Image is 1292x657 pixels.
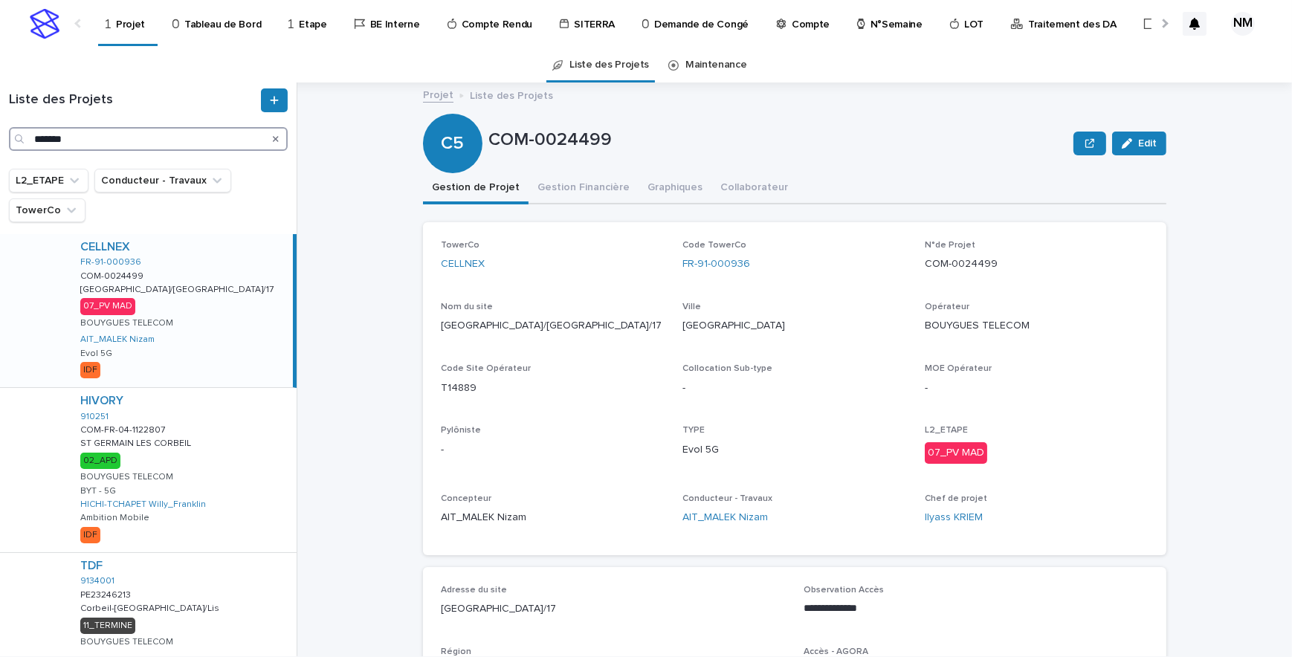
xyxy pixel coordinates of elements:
a: Ilyass KRIEM [925,510,983,525]
a: AIT_MALEK Nizam [682,510,768,525]
button: Edit [1112,132,1166,155]
button: Gestion Financière [529,173,639,204]
button: Conducteur - Travaux [94,169,231,192]
p: BOUYGUES TELECOM [80,472,173,482]
button: Collaborateur [711,173,797,204]
p: AIT_MALEK Nizam [441,510,665,525]
p: - [441,442,665,458]
span: Chef de projet [925,494,987,503]
p: COM-FR-04-1122807 [80,422,168,436]
p: PE23246213 [80,587,134,601]
p: [GEOGRAPHIC_DATA]/17 [441,601,786,617]
p: [GEOGRAPHIC_DATA] [682,318,906,334]
span: L2_ETAPE [925,426,968,435]
span: Accès - AGORA [804,647,868,656]
p: Evol 5G [80,349,112,359]
span: N°de Projet [925,241,975,250]
span: Code Site Opérateur [441,364,531,373]
span: Opérateur [925,302,969,311]
a: AIT_MALEK Nizam [80,334,155,345]
div: IDF [80,362,100,378]
p: - [925,381,1149,396]
p: COM-0024499 [80,268,146,282]
button: TowerCo [9,198,85,222]
a: FR-91-000936 [682,256,750,272]
span: Edit [1138,138,1157,149]
p: Liste des Projets [470,86,553,103]
span: TYPE [682,426,705,435]
div: 07_PV MAD [80,298,135,314]
a: TDF [80,559,103,573]
a: HICHI-TCHAPET Willy_Franklin [80,499,206,510]
span: Adresse du site [441,586,507,595]
p: ST GERMAIN LES CORBEIL [80,436,194,449]
span: Pylôniste [441,426,481,435]
a: Liste des Projets [569,48,649,82]
p: Corbeil-[GEOGRAPHIC_DATA]/Lis [80,601,222,614]
p: Ambition Mobile [80,513,149,523]
p: BOUYGUES TELECOM [80,637,173,647]
img: stacker-logo-s-only.png [30,9,59,39]
span: Conducteur - Travaux [682,494,772,503]
a: 910251 [80,412,109,422]
p: BYT - 5G [80,486,116,496]
p: COM-0024499 [925,256,1149,272]
span: Code TowerCo [682,241,746,250]
p: BOUYGUES TELECOM [925,318,1149,334]
span: Collocation Sub-type [682,364,772,373]
p: [GEOGRAPHIC_DATA]/[GEOGRAPHIC_DATA]/17 [441,318,665,334]
button: L2_ETAPE [9,169,88,192]
div: C5 [423,73,482,154]
a: Projet [423,85,453,103]
span: TowerCo [441,241,479,250]
span: MOE Opérateur [925,364,992,373]
a: CELLNEX [80,240,130,254]
p: Evol 5G [682,442,906,458]
div: IDF [80,527,100,543]
p: BOUYGUES TELECOM [80,318,173,328]
a: HIVORY [80,394,123,408]
span: Ville [682,302,701,311]
div: 07_PV MAD [925,442,987,464]
span: Observation Accès [804,586,884,595]
div: 11_TERMINE [80,618,135,634]
a: 9134001 [80,576,114,586]
a: FR-91-000936 [80,257,141,268]
h1: Liste des Projets [9,92,258,109]
p: [GEOGRAPHIC_DATA]/[GEOGRAPHIC_DATA]/17 [80,282,277,295]
a: CELLNEX [441,256,485,272]
p: T14889 [441,381,665,396]
input: Search [9,127,288,151]
div: 02_APD [80,453,120,469]
span: Région [441,647,471,656]
button: Graphiques [639,173,711,204]
button: Gestion de Projet [423,173,529,204]
div: NM [1231,12,1255,36]
span: Nom du site [441,302,493,311]
p: - [682,381,906,396]
p: COM-0024499 [488,129,1067,151]
a: Maintenance [685,48,747,82]
span: Concepteur [441,494,491,503]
